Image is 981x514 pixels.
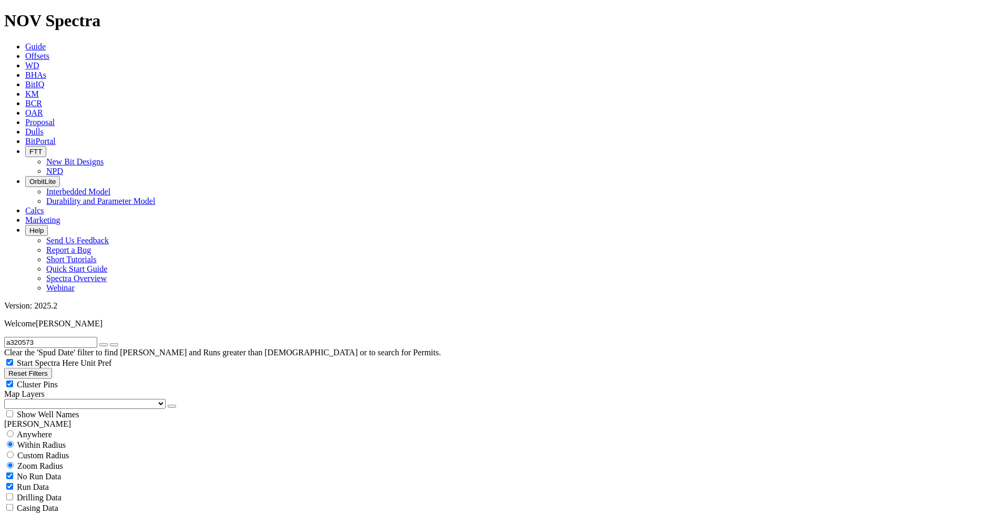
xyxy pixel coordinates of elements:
span: Casing Data [17,503,58,512]
span: Cluster Pins [17,380,58,389]
a: Report a Bug [46,245,91,254]
button: Reset Filters [4,368,52,379]
a: Calcs [25,206,44,215]
span: Clear the 'Spud Date' filter to find [PERSON_NAME] and Runs greater than [DEMOGRAPHIC_DATA] or to... [4,348,441,357]
span: Zoom Radius [17,461,63,470]
span: Unit Pref [80,358,111,367]
button: FTT [25,146,46,157]
button: OrbitLite [25,176,60,187]
h1: NOV Spectra [4,11,977,30]
span: FTT [29,148,42,156]
span: Within Radius [17,440,66,449]
a: Offsets [25,52,49,60]
div: Version: 2025.2 [4,301,977,311]
a: OAR [25,108,43,117]
a: Spectra Overview [46,274,107,283]
a: New Bit Designs [46,157,104,166]
a: Dulls [25,127,44,136]
a: Marketing [25,215,60,224]
a: Short Tutorials [46,255,97,264]
a: Send Us Feedback [46,236,109,245]
button: Help [25,225,48,236]
input: Start Spectra Here [6,359,13,366]
a: BHAs [25,70,46,79]
a: NPD [46,167,63,176]
span: Start Spectra Here [17,358,78,367]
span: Drilling Data [17,493,62,502]
a: KM [25,89,39,98]
a: Webinar [46,283,75,292]
a: BitIQ [25,80,44,89]
span: Anywhere [17,430,52,439]
span: Show Well Names [17,410,79,419]
span: Custom Radius [17,451,69,460]
span: No Run Data [17,472,61,481]
a: Durability and Parameter Model [46,197,156,205]
a: Proposal [25,118,55,127]
div: [PERSON_NAME] [4,419,977,429]
span: Map Layers [4,389,45,398]
span: Run Data [17,482,49,491]
a: BitPortal [25,137,56,146]
span: [PERSON_NAME] [36,319,103,328]
span: Help [29,227,44,234]
a: Quick Start Guide [46,264,107,273]
span: OrbitLite [29,178,56,186]
a: Guide [25,42,46,51]
a: WD [25,61,39,70]
a: BCR [25,99,42,108]
input: Search [4,337,97,348]
a: Interbedded Model [46,187,110,196]
p: Welcome [4,319,977,328]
